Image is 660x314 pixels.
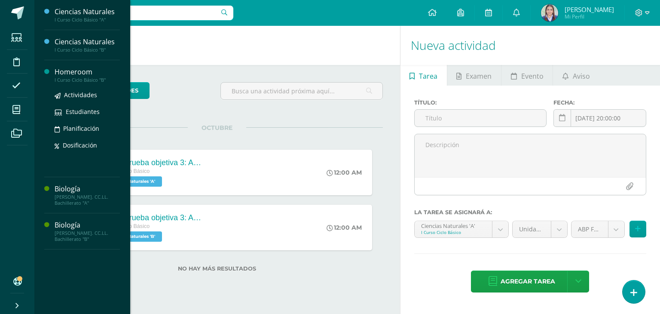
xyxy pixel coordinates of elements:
[55,184,120,206] a: Biología[PERSON_NAME]. CC.LL. Bachillerato "A"
[501,65,553,86] a: Evento
[64,91,97,99] span: Actividades
[45,26,390,65] h1: Actividades
[541,4,558,22] img: 479b577d4c74b4d5836b4337b33c934a.png
[421,221,486,229] div: Ciencias Naturales 'A'
[101,158,204,167] div: PMA - Prueba objetiva 3: Aparato reproductor femenino y masculino.
[501,271,555,292] span: Agregar tarea
[101,231,162,242] span: Ciencias Naturales 'B'
[55,37,120,47] div: Ciencias Naturales
[573,66,590,86] span: Aviso
[565,5,614,14] span: [PERSON_NAME]
[554,110,646,126] input: Fecha de entrega
[55,140,120,150] a: Dosificación
[553,99,646,106] label: Fecha:
[66,108,100,116] span: Estudiantes
[421,229,486,235] div: I Curso Ciclo Básico
[55,90,120,100] a: Actividades
[63,141,97,149] span: Dosificación
[400,65,447,86] a: Tarea
[55,230,120,242] div: [PERSON_NAME]. CC.LL. Bachillerato "B"
[55,37,120,53] a: Ciencias NaturalesI Curso Ciclo Básico "B"
[447,65,501,86] a: Examen
[521,66,544,86] span: Evento
[55,17,120,23] div: I Curso Ciclo Básico "A"
[55,194,120,206] div: [PERSON_NAME]. CC.LL. Bachillerato "A"
[466,66,492,86] span: Examen
[55,123,120,133] a: Planificación
[55,47,120,53] div: I Curso Ciclo Básico "B"
[565,13,614,20] span: Mi Perfil
[101,213,204,222] div: PMA - Prueba objetiva 3: Aparato reproductor femenino y masculino.
[63,124,99,132] span: Planificación
[55,77,120,83] div: I Curso Ciclo Básico "B"
[55,7,120,23] a: Ciencias NaturalesI Curso Ciclo Básico "A"
[55,107,120,117] a: Estudiantes
[101,176,162,187] span: Ciencias Naturales 'A'
[55,7,120,17] div: Ciencias Naturales
[55,220,120,230] div: Biología
[578,221,602,237] span: ABP FORMATIVO (5.0%)
[55,184,120,194] div: Biología
[419,66,437,86] span: Tarea
[327,224,362,231] div: 12:00 AM
[55,67,120,77] div: Homeroom
[55,67,120,83] a: HomeroomI Curso Ciclo Básico "B"
[52,265,383,272] label: No hay más resultados
[414,209,646,215] label: La tarea se asignará a:
[415,110,547,126] input: Título
[415,221,508,237] a: Ciencias Naturales 'A'I Curso Ciclo Básico
[188,124,246,132] span: OCTUBRE
[327,169,362,176] div: 12:00 AM
[55,220,120,242] a: Biología[PERSON_NAME]. CC.LL. Bachillerato "B"
[519,221,544,237] span: Unidad 4
[221,83,382,99] input: Busca una actividad próxima aquí...
[553,65,599,86] a: Aviso
[571,221,624,237] a: ABP FORMATIVO (5.0%)
[513,221,567,237] a: Unidad 4
[40,6,233,20] input: Busca un usuario...
[411,26,650,65] h1: Nueva actividad
[414,99,547,106] label: Título:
